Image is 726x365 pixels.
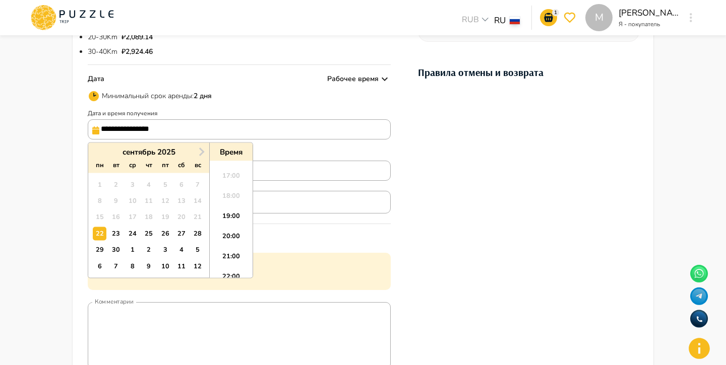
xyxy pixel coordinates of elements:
div: Choose суббота, 11 октября 2025 г. [174,259,188,273]
div: Not available вторник, 16 сентября 2025 г. [109,210,123,224]
div: пн [93,158,106,172]
p: Я - покупатель [619,20,679,29]
li: 18:00 [210,189,253,209]
div: RUB [459,14,494,28]
label: Дата и время получения [88,109,157,117]
div: month 2025-09 [91,176,206,274]
div: Not available среда, 17 сентября 2025 г. [126,210,139,224]
li: 19:00 [210,209,253,230]
div: Not available вторник, 2 сентября 2025 г. [109,178,123,191]
div: Choose понедельник, 29 сентября 2025 г. [93,243,106,257]
div: Choose суббота, 4 октября 2025 г. [174,243,188,257]
p: 1 [552,9,559,17]
div: Choose пятница, 3 октября 2025 г. [158,243,172,257]
div: Choose четверг, 25 сентября 2025 г. [142,227,155,240]
p: Рабочее время [327,74,379,84]
div: Choose пятница, 10 октября 2025 г. [158,259,172,273]
button: go-to-wishlist-submit-button [561,9,578,26]
span: 2 дня [194,91,212,101]
div: Not available понедельник, 15 сентября 2025 г. [93,210,106,224]
li: 20:00 [210,230,253,250]
div: Not available пятница, 19 сентября 2025 г. [158,210,172,224]
div: Not available суббота, 20 сентября 2025 г. [174,210,188,224]
button: go-to-basket-submit-button [540,9,557,26]
div: Not available среда, 10 сентября 2025 г. [126,194,139,208]
div: Choose вторник, 7 октября 2025 г. [109,259,123,273]
div: Not available четверг, 4 сентября 2025 г. [142,178,155,191]
div: Choose четверг, 9 октября 2025 г. [142,259,155,273]
div: сб [174,158,188,172]
div: Not available пятница, 5 сентября 2025 г. [158,178,172,191]
li: 17:00 [210,169,253,189]
div: Choose воскресенье, 28 сентября 2025 г. [191,227,205,240]
div: Not available понедельник, 1 сентября 2025 г. [93,178,106,191]
div: Choose среда, 24 сентября 2025 г. [126,227,139,240]
div: Choose суббота, 27 сентября 2025 г. [174,227,188,240]
div: Choose вторник, 23 сентября 2025 г. [109,227,123,240]
div: Choose пятница, 26 сентября 2025 г. [158,227,172,240]
div: Choose понедельник, 6 октября 2025 г. [93,259,106,273]
div: Not available вторник, 9 сентября 2025 г. [109,194,123,208]
label: Комментарии [95,298,134,306]
p: 20-30Km [88,32,391,42]
div: Not available воскресенье, 7 сентября 2025 г. [191,178,205,191]
p: RU [494,14,506,27]
li: 21:00 [210,250,253,270]
button: Next Month [194,144,210,160]
span: ₽ 2,924.46 [117,47,153,56]
div: Choose четверг, 2 октября 2025 г. [142,243,155,257]
div: сентябрь 2025 [88,147,209,157]
div: Not available четверг, 18 сентября 2025 г. [142,210,155,224]
div: чт [142,158,155,172]
div: Choose воскресенье, 12 октября 2025 г. [191,259,205,273]
div: Not available суббота, 13 сентября 2025 г. [174,194,188,208]
div: Время [212,147,250,157]
div: Choose вторник, 30 сентября 2025 г. [109,243,123,257]
div: Not available воскресенье, 21 сентября 2025 г. [191,210,205,224]
img: lang [510,17,520,24]
li: 22:00 [210,270,253,290]
div: Not available понедельник, 8 сентября 2025 г. [93,194,106,208]
p: Дата [88,74,104,84]
div: Not available среда, 3 сентября 2025 г. [126,178,139,191]
div: Choose среда, 8 октября 2025 г. [126,259,139,273]
p: 30-40Km [88,46,391,57]
div: вс [191,158,205,172]
a: Правила отмены и возврата [418,66,543,79]
div: M [585,4,613,31]
div: Not available четверг, 11 сентября 2025 г. [142,194,155,208]
span: ₽ 2,089.14 [117,32,153,42]
p: [PERSON_NAME] [619,7,679,20]
div: Choose понедельник, 22 сентября 2025 г. [93,227,106,240]
div: Choose воскресенье, 5 октября 2025 г. [191,243,205,257]
p: Минимальный срок аренды : [102,91,212,101]
div: Not available воскресенье, 14 сентября 2025 г. [191,194,205,208]
div: Not available суббота, 6 сентября 2025 г. [174,178,188,191]
div: пт [158,158,172,172]
div: вт [109,158,123,172]
div: ср [126,158,139,172]
div: Not available пятница, 12 сентября 2025 г. [158,194,172,208]
div: Choose среда, 1 октября 2025 г. [126,243,139,257]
